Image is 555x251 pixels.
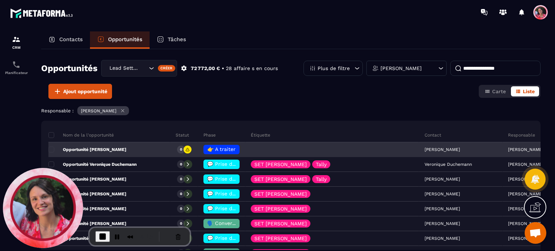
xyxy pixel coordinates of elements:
[207,235,279,241] span: 💬 Prise de contact effectué
[508,132,535,138] p: Responsable
[316,177,327,182] p: Tally
[48,235,126,241] p: Opportunité [PERSON_NAME]
[508,206,543,211] p: [PERSON_NAME]
[59,36,83,43] p: Contacts
[48,176,126,182] p: Opportunité [PERSON_NAME]
[207,191,279,196] span: 💬 Prise de contact effectué
[48,191,126,197] p: Opportunité [PERSON_NAME]
[41,108,74,113] p: Responsable :
[168,36,186,43] p: Tâches
[180,206,182,211] p: 0
[508,162,543,167] p: [PERSON_NAME]
[207,161,279,167] span: 💬 Prise de contact effectué
[90,31,150,49] a: Opportunités
[48,161,137,167] p: Opportunité Veronique Duchemann
[511,86,539,96] button: Liste
[207,146,236,152] span: 👉 A traiter
[207,205,279,211] span: 💬 Prise de contact effectué
[176,132,189,138] p: Statut
[425,132,441,138] p: Contact
[525,222,546,244] div: Ouvrir le chat
[254,177,307,182] p: SET [PERSON_NAME]
[140,64,147,72] input: Search for option
[254,221,307,226] p: SET [PERSON_NAME]
[48,84,112,99] button: Ajout opportunité
[508,221,543,226] p: [PERSON_NAME]
[318,66,350,71] p: Plus de filtre
[2,55,31,80] a: schedulerschedulerPlanificateur
[2,71,31,75] p: Planificateur
[254,162,307,167] p: SET [PERSON_NAME]
[48,132,114,138] p: Nom de la l'opportunité
[63,88,107,95] span: Ajout opportunité
[508,177,543,182] p: [PERSON_NAME]
[48,221,126,226] p: Opportunité [PERSON_NAME]
[251,132,270,138] p: Étiquette
[101,60,177,77] div: Search for option
[191,65,220,72] p: 72 772,00 €
[10,7,75,20] img: logo
[316,162,327,167] p: Tally
[492,88,506,94] span: Carte
[508,236,543,241] p: [PERSON_NAME]
[207,176,279,182] span: 💬 Prise de contact effectué
[48,206,126,212] p: Opportunité [PERSON_NAME]
[254,191,307,196] p: SET [PERSON_NAME]
[180,221,182,226] p: 0
[41,31,90,49] a: Contacts
[150,31,193,49] a: Tâches
[12,60,21,69] img: scheduler
[81,108,116,113] p: [PERSON_NAME]
[41,61,98,75] h2: Opportunités
[180,177,182,182] p: 0
[108,36,142,43] p: Opportunités
[2,46,31,49] p: CRM
[508,147,543,152] p: [PERSON_NAME]
[12,35,21,44] img: formation
[203,132,216,138] p: Phase
[180,191,182,196] p: 0
[380,66,422,71] p: [PERSON_NAME]
[180,162,182,167] p: 0
[2,30,31,55] a: formationformationCRM
[180,147,182,152] p: 0
[254,236,307,241] p: SET [PERSON_NAME]
[108,64,140,72] span: Lead Setting
[254,206,307,211] p: SET [PERSON_NAME]
[523,88,535,94] span: Liste
[48,147,126,152] p: Opportunité [PERSON_NAME]
[222,65,224,72] p: •
[207,220,271,226] span: 🗣️ Conversation en cours
[158,65,176,72] div: Créer
[480,86,510,96] button: Carte
[226,65,278,72] p: 28 affaire s en cours
[508,191,543,196] p: [PERSON_NAME]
